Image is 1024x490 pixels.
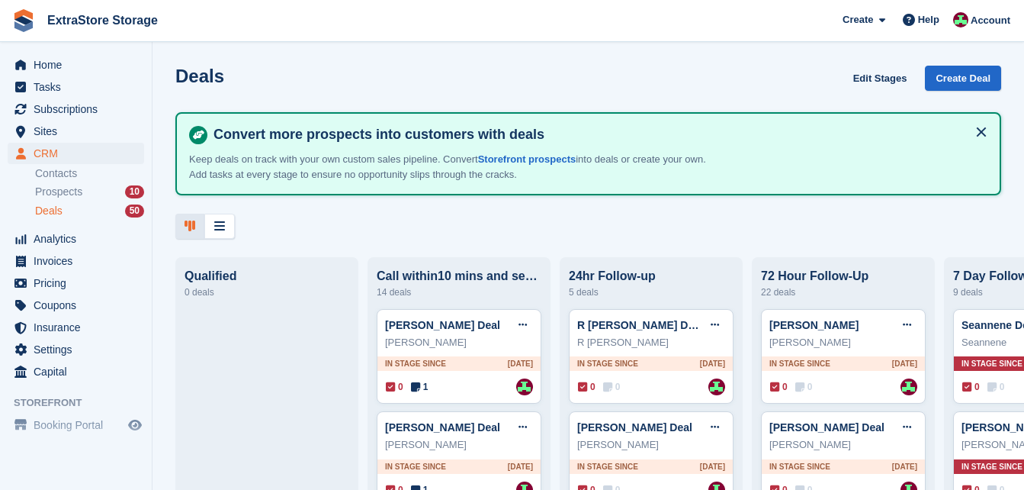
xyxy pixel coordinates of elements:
[386,380,403,394] span: 0
[34,414,125,436] span: Booking Portal
[34,76,125,98] span: Tasks
[34,272,125,294] span: Pricing
[8,143,144,164] a: menu
[987,380,1005,394] span: 0
[892,358,917,369] span: [DATE]
[900,379,917,395] img: Chelsea Parker
[385,335,533,350] div: [PERSON_NAME]
[708,379,725,395] img: Chelsea Parker
[769,335,917,350] div: [PERSON_NAME]
[577,358,638,369] span: In stage since
[8,361,144,382] a: menu
[34,98,125,120] span: Subscriptions
[478,153,576,165] a: Storefront prospects
[918,12,939,27] span: Help
[569,283,733,301] div: 5 deals
[953,12,968,27] img: Chelsea Parker
[34,361,125,382] span: Capital
[34,143,125,164] span: CRM
[34,250,125,272] span: Invoices
[961,358,1022,369] span: In stage since
[8,98,144,120] a: menu
[971,13,1010,28] span: Account
[8,76,144,98] a: menu
[377,269,541,283] div: Call within10 mins and send an Intro email
[847,66,913,91] a: Edit Stages
[516,379,533,395] img: Chelsea Parker
[185,269,349,283] div: Qualified
[125,205,144,218] div: 50
[41,8,164,33] a: ExtraStore Storage
[385,461,446,472] span: In stage since
[385,358,446,369] span: In stage since
[34,121,125,142] span: Sites
[35,203,144,219] a: Deals 50
[769,437,917,453] div: [PERSON_NAME]
[577,319,703,331] a: R [PERSON_NAME] Deal
[700,461,725,472] span: [DATE]
[34,54,125,76] span: Home
[385,421,500,434] a: [PERSON_NAME] Deal
[577,437,725,453] div: [PERSON_NAME]
[35,166,144,181] a: Contacts
[12,9,35,32] img: stora-icon-8386f47178a22dfd0bd8f6a31ec36ba5ce8667c1dd55bd0f319d3a0aa187defe.svg
[34,317,125,338] span: Insurance
[14,395,152,411] span: Storefront
[577,335,725,350] div: R [PERSON_NAME]
[761,283,926,301] div: 22 deals
[770,380,788,394] span: 0
[761,269,926,283] div: 72 Hour Follow-Up
[126,416,144,434] a: Preview store
[578,380,595,394] span: 0
[769,461,830,472] span: In stage since
[8,317,144,338] a: menu
[508,358,533,369] span: [DATE]
[769,421,884,434] a: [PERSON_NAME] Deal
[769,358,830,369] span: In stage since
[8,414,144,436] a: menu
[377,283,541,301] div: 14 deals
[795,380,813,394] span: 0
[34,228,125,250] span: Analytics
[8,339,144,360] a: menu
[508,461,533,472] span: [DATE]
[207,126,987,143] h4: Convert more prospects into customers with deals
[8,272,144,294] a: menu
[175,66,224,86] h1: Deals
[35,185,82,199] span: Prospects
[411,380,429,394] span: 1
[189,152,723,182] p: Keep deals on track with your own custom sales pipeline. Convert into deals or create your own. A...
[925,66,1001,91] a: Create Deal
[35,204,63,218] span: Deals
[769,319,859,331] a: [PERSON_NAME]
[8,228,144,250] a: menu
[603,380,621,394] span: 0
[385,437,533,453] div: [PERSON_NAME]
[8,250,144,272] a: menu
[843,12,873,27] span: Create
[962,380,980,394] span: 0
[125,185,144,198] div: 10
[34,339,125,360] span: Settings
[577,421,692,434] a: [PERSON_NAME] Deal
[8,54,144,76] a: menu
[700,358,725,369] span: [DATE]
[8,121,144,142] a: menu
[569,269,733,283] div: 24hr Follow-up
[385,319,500,331] a: [PERSON_NAME] Deal
[577,461,638,472] span: In stage since
[185,283,349,301] div: 0 deals
[35,184,144,200] a: Prospects 10
[8,295,144,316] a: menu
[34,295,125,316] span: Coupons
[892,461,917,472] span: [DATE]
[961,461,1022,472] span: In stage since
